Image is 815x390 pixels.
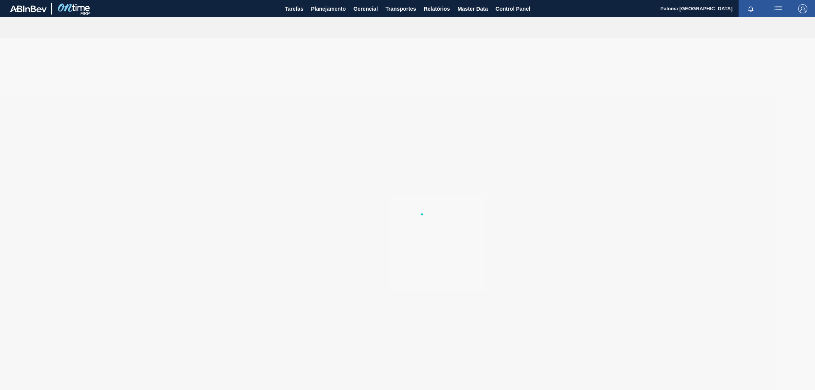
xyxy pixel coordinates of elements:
[353,4,378,13] span: Gerencial
[739,3,763,14] button: Notificações
[798,4,807,13] img: Logout
[496,4,530,13] span: Control Panel
[285,4,303,13] span: Tarefas
[10,5,47,12] img: TNhmsLtSVTkK8tSr43FrP2fwEKptu5GPRR3wAAAABJRU5ErkJggg==
[774,4,783,13] img: userActions
[424,4,450,13] span: Relatórios
[386,4,416,13] span: Transportes
[457,4,488,13] span: Master Data
[311,4,346,13] span: Planejamento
